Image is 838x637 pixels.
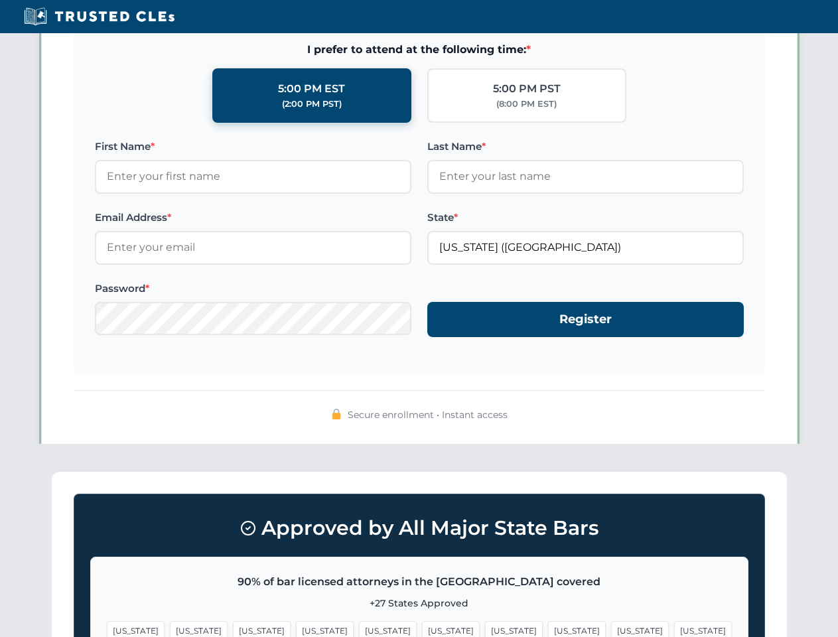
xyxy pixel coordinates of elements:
[427,231,744,264] input: Florida (FL)
[496,98,557,111] div: (8:00 PM EST)
[493,80,561,98] div: 5:00 PM PST
[20,7,178,27] img: Trusted CLEs
[107,596,732,610] p: +27 States Approved
[95,160,411,193] input: Enter your first name
[331,409,342,419] img: 🔒
[95,231,411,264] input: Enter your email
[278,80,345,98] div: 5:00 PM EST
[95,281,411,297] label: Password
[95,139,411,155] label: First Name
[282,98,342,111] div: (2:00 PM PST)
[90,510,748,546] h3: Approved by All Major State Bars
[95,210,411,226] label: Email Address
[427,139,744,155] label: Last Name
[427,160,744,193] input: Enter your last name
[95,41,744,58] span: I prefer to attend at the following time:
[107,573,732,591] p: 90% of bar licensed attorneys in the [GEOGRAPHIC_DATA] covered
[348,407,508,422] span: Secure enrollment • Instant access
[427,210,744,226] label: State
[427,302,744,337] button: Register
